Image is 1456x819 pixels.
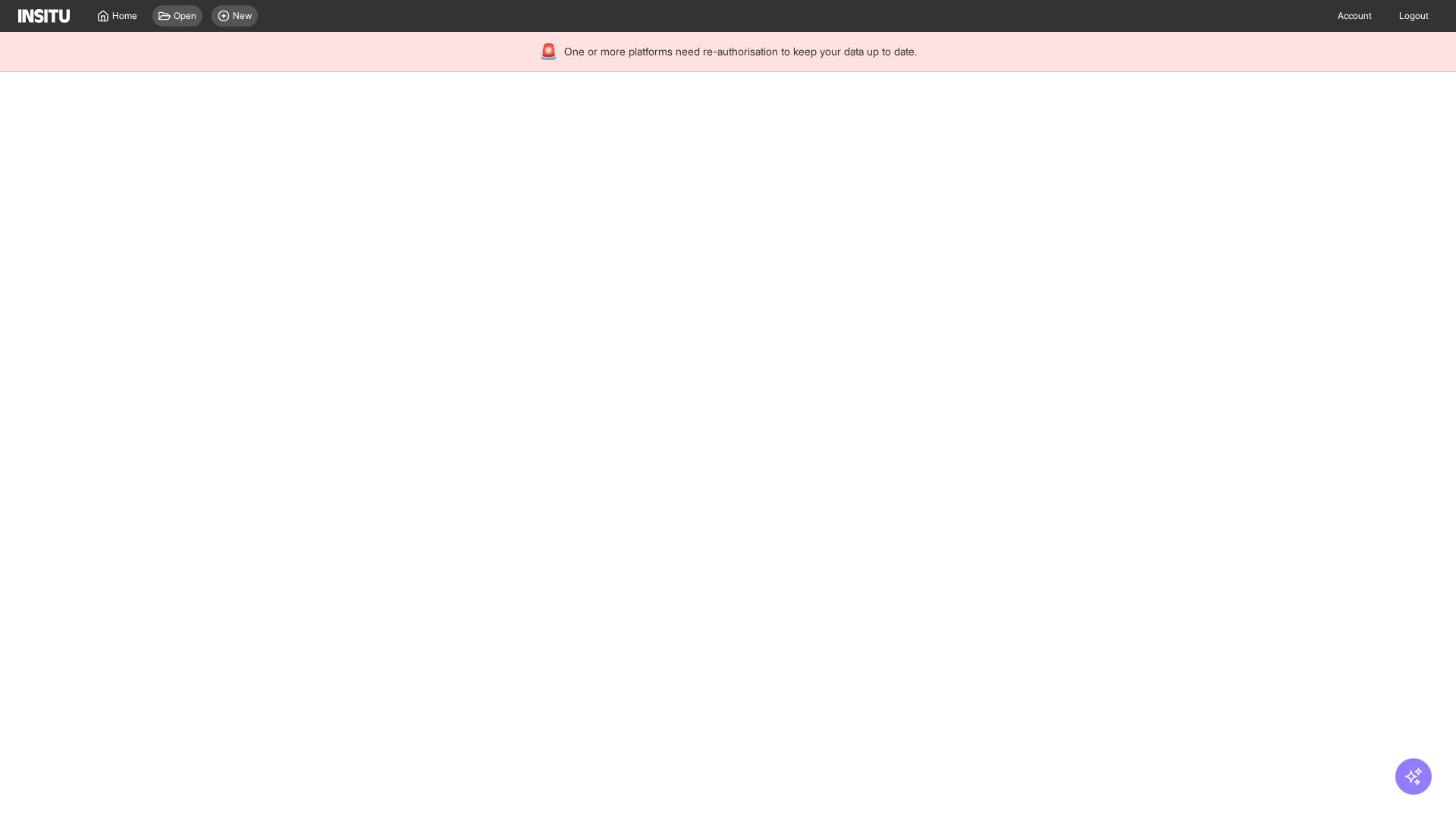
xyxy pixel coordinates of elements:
[539,41,558,62] div: 🚨
[174,10,196,22] span: Open
[233,10,252,22] span: New
[112,10,137,22] span: Home
[18,9,70,23] img: Logo
[564,44,917,59] span: One or more platforms need re-authorisation to keep your data up to date.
